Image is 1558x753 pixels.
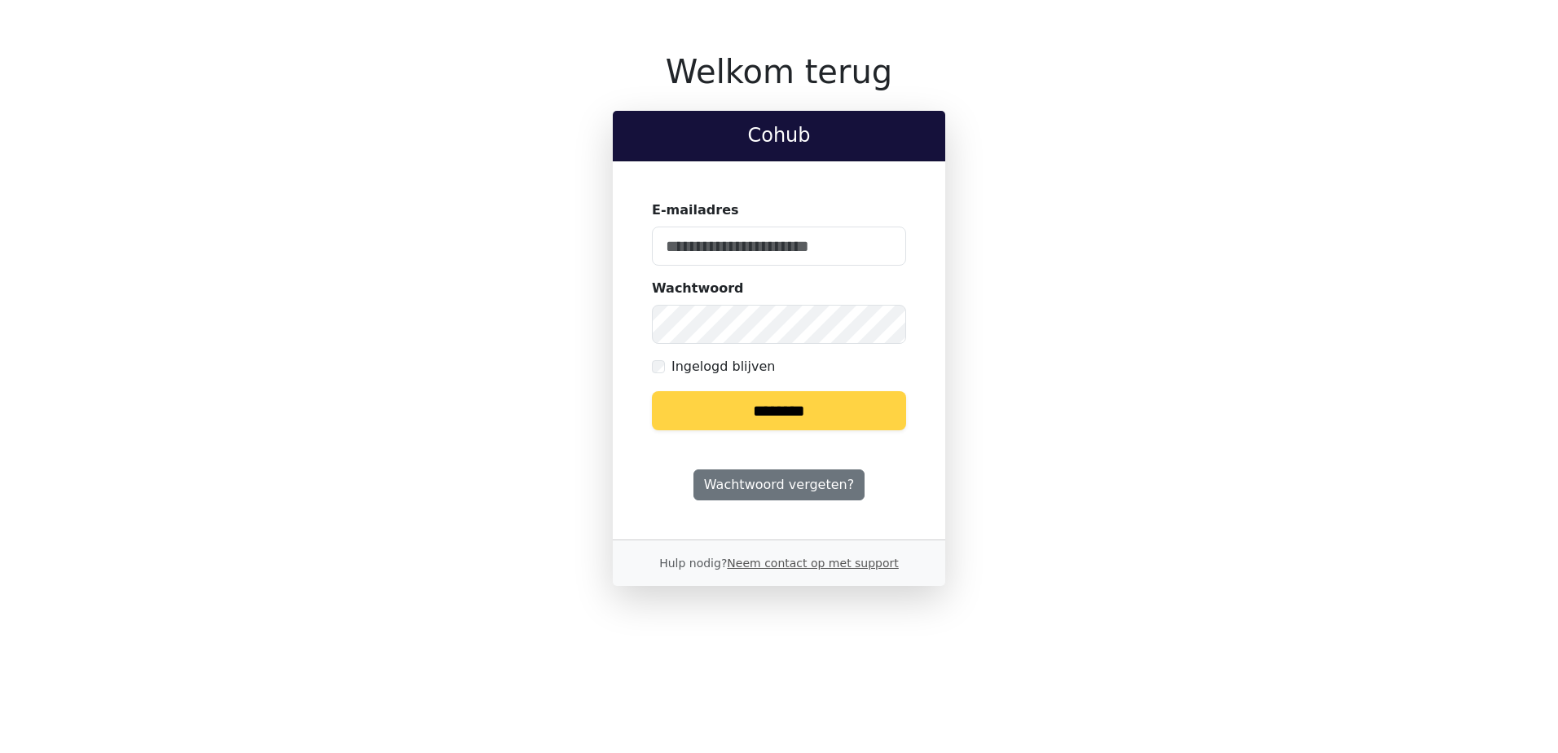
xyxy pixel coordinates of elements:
a: Wachtwoord vergeten? [693,469,865,500]
h2: Cohub [626,124,932,148]
a: Neem contact op met support [727,557,898,570]
h1: Welkom terug [613,52,945,91]
label: E-mailadres [652,200,739,220]
small: Hulp nodig? [659,557,899,570]
label: Wachtwoord [652,279,744,298]
label: Ingelogd blijven [671,357,775,376]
